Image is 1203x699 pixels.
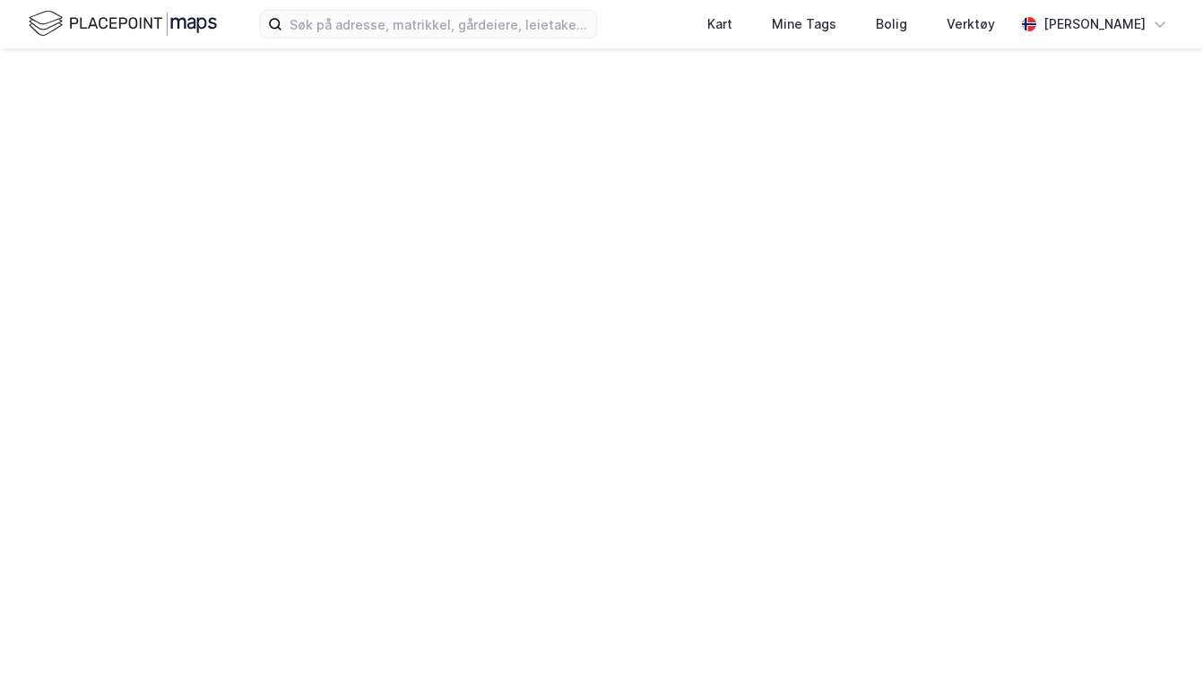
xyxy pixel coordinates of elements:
div: [PERSON_NAME] [1043,13,1146,35]
div: Verktøy [947,13,995,35]
div: Bolig [876,13,907,35]
iframe: Chat Widget [1113,613,1203,699]
div: Mine Tags [772,13,836,35]
div: Kontrollprogram for chat [1113,613,1203,699]
div: Kart [707,13,732,35]
img: logo.f888ab2527a4732fd821a326f86c7f29.svg [29,8,217,39]
input: Søk på adresse, matrikkel, gårdeiere, leietakere eller personer [282,11,596,38]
